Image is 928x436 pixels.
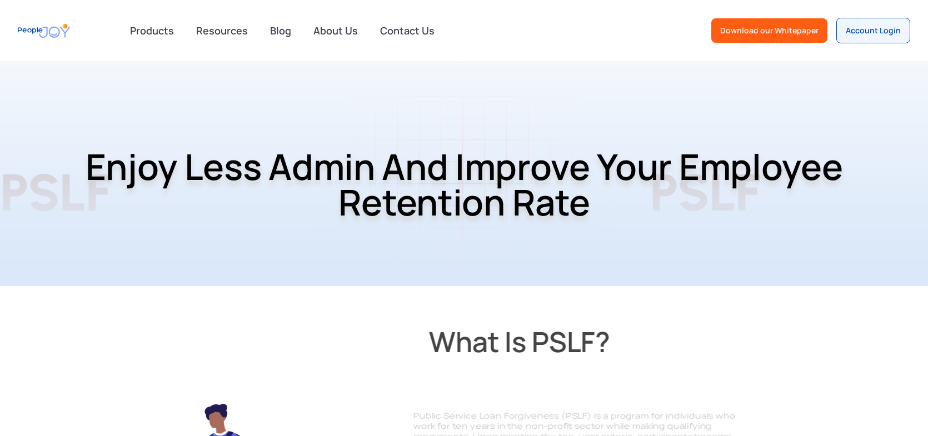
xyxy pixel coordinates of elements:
div: Products [123,19,181,42]
a: Blog [263,18,298,43]
div: Download our Whitepaper [720,25,819,36]
div: Account Login [846,25,901,36]
a: home [18,18,70,43]
a: About Us [307,18,365,43]
h1: Enjoy Less Admin and Improve Your Employee Retention Rate [53,120,875,249]
a: Resources [189,18,255,43]
a: Download our Whitepaper [711,18,827,43]
a: Contact Us [373,18,441,43]
a: Account Login [836,18,910,43]
h2: What is PSLF? [429,325,747,358]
